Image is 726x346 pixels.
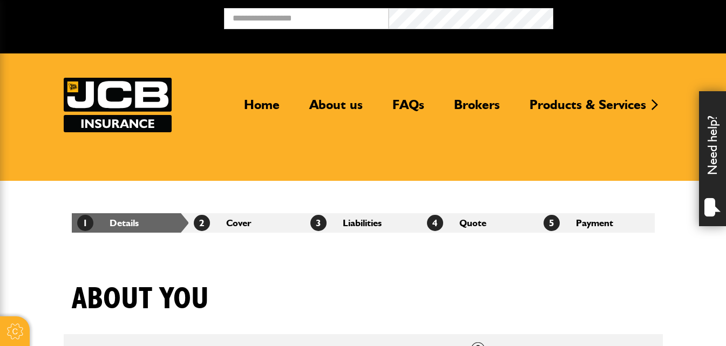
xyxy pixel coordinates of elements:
a: Products & Services [521,97,654,121]
img: JCB Insurance Services logo [64,78,172,132]
li: Quote [422,213,538,233]
a: FAQs [384,97,432,121]
span: 2 [194,215,210,231]
li: Payment [538,213,655,233]
a: Brokers [446,97,508,121]
h1: About you [72,281,209,317]
span: 5 [544,215,560,231]
a: JCB Insurance Services [64,78,172,132]
li: Liabilities [305,213,422,233]
span: 1 [77,215,93,231]
a: Home [236,97,288,121]
div: Need help? [699,91,726,226]
a: About us [301,97,371,121]
li: Details [72,213,188,233]
span: 3 [310,215,327,231]
span: 4 [427,215,443,231]
li: Cover [188,213,305,233]
button: Broker Login [553,8,718,25]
